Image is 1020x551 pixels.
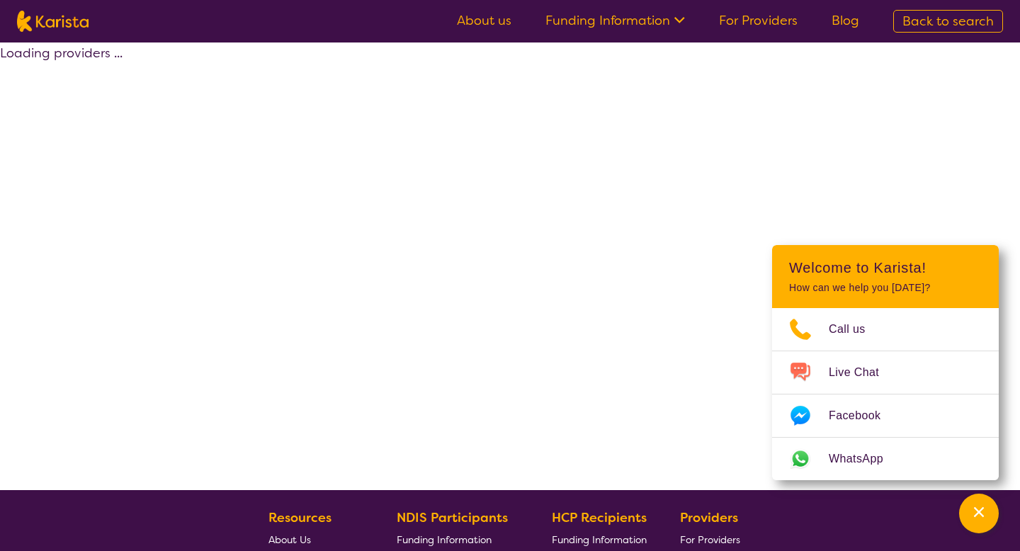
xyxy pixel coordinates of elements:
a: Back to search [893,10,1003,33]
span: Funding Information [552,533,647,546]
a: Blog [832,12,859,29]
a: Web link opens in a new tab. [772,438,999,480]
span: Call us [829,319,883,340]
a: For Providers [680,528,746,550]
b: NDIS Participants [397,509,508,526]
b: Resources [268,509,331,526]
a: About Us [268,528,363,550]
div: Channel Menu [772,245,999,480]
span: For Providers [680,533,740,546]
span: Facebook [829,405,897,426]
p: How can we help you [DATE]? [789,282,982,294]
ul: Choose channel [772,308,999,480]
b: Providers [680,509,738,526]
span: WhatsApp [829,448,900,470]
span: About Us [268,533,311,546]
button: Channel Menu [959,494,999,533]
a: Funding Information [545,12,685,29]
a: Funding Information [397,528,518,550]
span: Live Chat [829,362,896,383]
a: For Providers [719,12,798,29]
img: Karista logo [17,11,89,32]
h2: Welcome to Karista! [789,259,982,276]
b: HCP Recipients [552,509,647,526]
span: Funding Information [397,533,492,546]
a: Funding Information [552,528,647,550]
a: About us [457,12,511,29]
span: Back to search [902,13,994,30]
